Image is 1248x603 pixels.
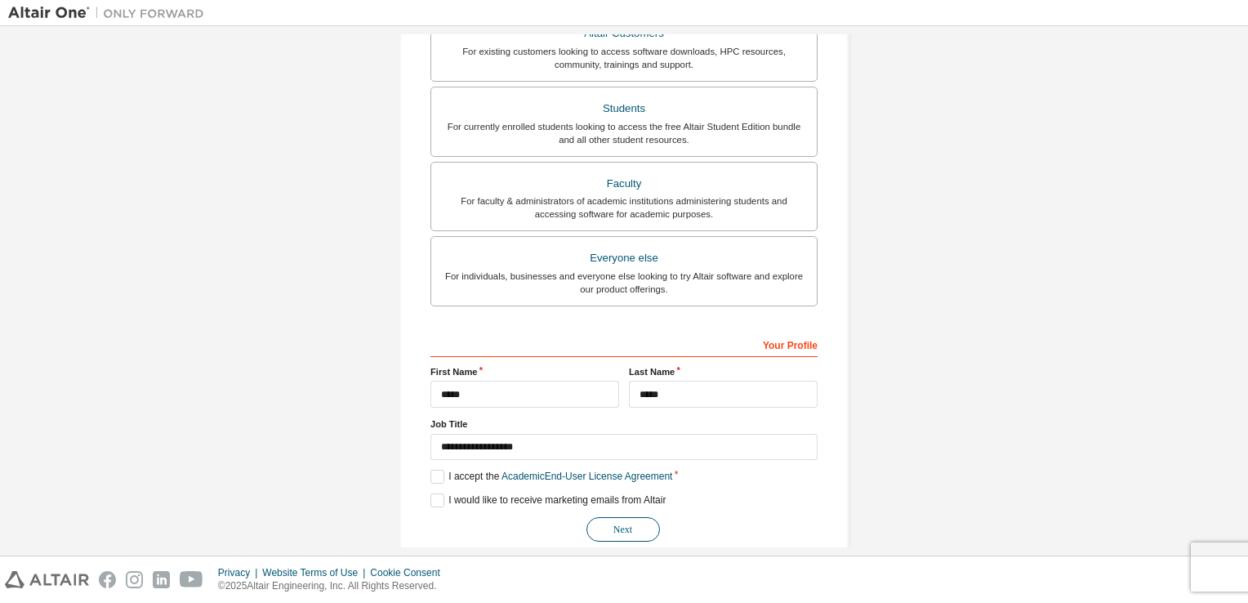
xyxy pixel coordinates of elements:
img: Altair One [8,5,212,21]
div: Students [441,97,807,120]
div: For faculty & administrators of academic institutions administering students and accessing softwa... [441,194,807,221]
p: © 2025 Altair Engineering, Inc. All Rights Reserved. [218,579,450,593]
img: instagram.svg [126,571,143,588]
a: Academic End-User License Agreement [501,471,672,482]
label: Job Title [430,418,818,431]
div: Cookie Consent [370,566,449,579]
div: Your Profile [430,331,818,357]
div: For currently enrolled students looking to access the free Altair Student Edition bundle and all ... [441,120,807,146]
div: For existing customers looking to access software downloads, HPC resources, community, trainings ... [441,45,807,71]
button: Next [586,517,660,542]
div: Faculty [441,172,807,195]
label: Last Name [629,365,818,378]
img: youtube.svg [180,571,203,588]
img: linkedin.svg [153,571,170,588]
img: altair_logo.svg [5,571,89,588]
label: First Name [430,365,619,378]
label: I accept the [430,470,672,484]
div: Privacy [218,566,262,579]
div: Everyone else [441,247,807,270]
img: facebook.svg [99,571,116,588]
div: For individuals, businesses and everyone else looking to try Altair software and explore our prod... [441,270,807,296]
div: Website Terms of Use [262,566,370,579]
label: I would like to receive marketing emails from Altair [430,494,666,507]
